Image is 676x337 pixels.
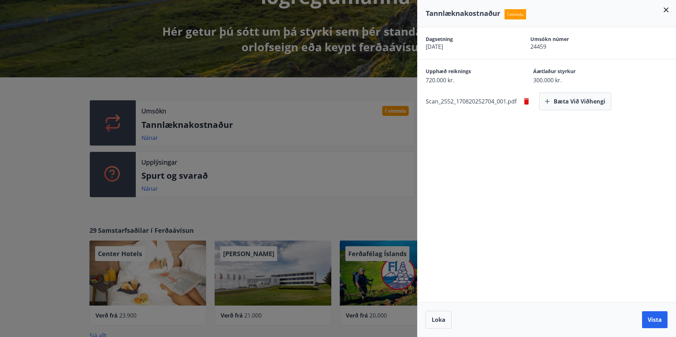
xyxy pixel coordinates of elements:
span: 24459 [530,43,610,51]
span: Dagsetning [426,36,506,43]
span: Áætlaður styrkur [533,68,616,76]
button: Bæta við viðhengi [539,93,611,110]
span: Umsókn númer [530,36,610,43]
span: 720.000 kr. [426,76,508,84]
span: Loka [432,316,445,324]
button: Vista [642,311,668,328]
span: Scan_2552_170820252704_001.pdf [426,97,517,105]
span: 300.000 kr. [533,76,616,84]
span: Tannlæknakostnaður [426,8,500,18]
span: Upphæð reiknings [426,68,508,76]
span: Í vinnslu [505,9,526,19]
span: [DATE] [426,43,506,51]
button: Loka [426,311,451,329]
